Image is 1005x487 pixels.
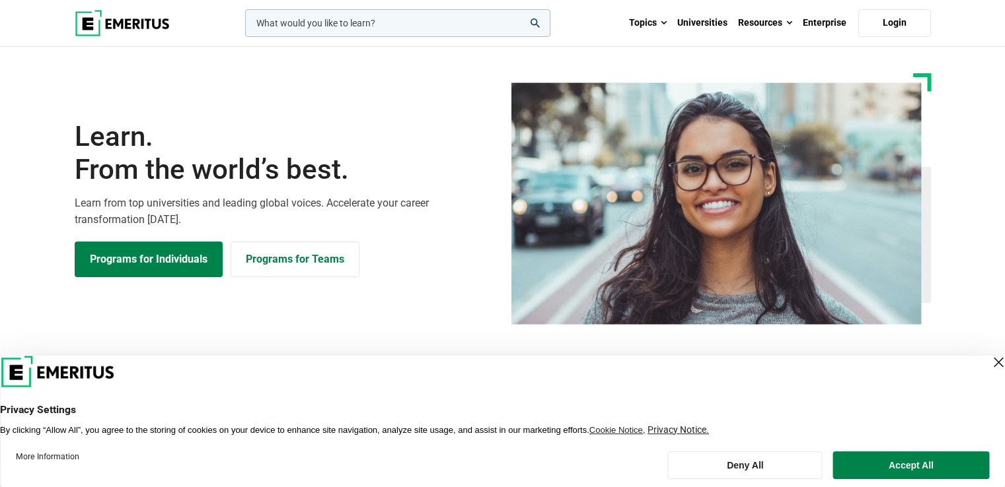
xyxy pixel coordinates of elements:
[245,9,550,37] input: woocommerce-product-search-field-0
[75,153,495,186] span: From the world’s best.
[511,82,922,325] img: Learn from the world's best
[75,195,495,228] p: Learn from top universities and leading global voices. Accelerate your career transformation [DATE].
[858,9,931,37] a: Login
[75,242,223,277] a: Explore Programs
[231,242,359,277] a: Explore for Business
[75,120,495,187] h1: Learn.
